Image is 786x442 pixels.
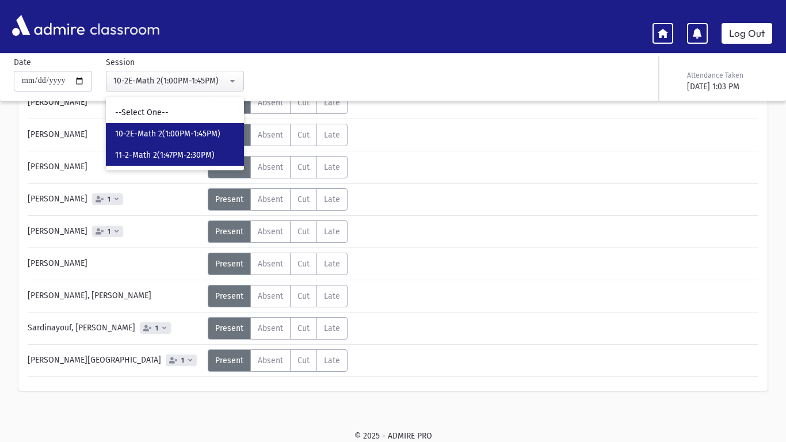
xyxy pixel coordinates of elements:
[153,325,161,332] span: 1
[22,285,208,307] div: [PERSON_NAME], [PERSON_NAME]
[215,227,243,237] span: Present
[215,356,243,365] span: Present
[208,220,348,243] div: AttTypes
[297,259,310,269] span: Cut
[22,317,208,340] div: Sardinayouf, [PERSON_NAME]
[324,130,340,140] span: Late
[106,71,244,92] button: 10-2E-Math 2(1:00PM-1:45PM)
[687,81,770,93] div: [DATE] 1:03 PM
[215,259,243,269] span: Present
[258,195,283,204] span: Absent
[297,356,310,365] span: Cut
[208,188,348,211] div: AttTypes
[22,156,208,178] div: [PERSON_NAME]
[208,156,348,178] div: AttTypes
[324,98,340,108] span: Late
[208,124,348,146] div: AttTypes
[113,75,227,87] div: 10-2E-Math 2(1:00PM-1:45PM)
[258,356,283,365] span: Absent
[115,107,169,119] span: --Select One--
[258,162,283,172] span: Absent
[14,56,31,68] label: Date
[87,10,160,41] span: classroom
[297,130,310,140] span: Cut
[22,124,208,146] div: [PERSON_NAME]
[22,349,208,372] div: [PERSON_NAME][GEOGRAPHIC_DATA]
[115,150,215,161] span: 11-2-Math 2(1:47PM-2:30PM)
[324,195,340,204] span: Late
[324,227,340,237] span: Late
[258,291,283,301] span: Absent
[258,323,283,333] span: Absent
[22,253,208,275] div: [PERSON_NAME]
[179,357,186,364] span: 1
[258,98,283,108] span: Absent
[22,92,208,114] div: [PERSON_NAME]
[687,70,770,81] div: Attendance Taken
[215,291,243,301] span: Present
[297,162,310,172] span: Cut
[297,323,310,333] span: Cut
[9,12,87,39] img: AdmirePro
[208,349,348,372] div: AttTypes
[106,56,135,68] label: Session
[324,162,340,172] span: Late
[115,128,220,140] span: 10-2E-Math 2(1:00PM-1:45PM)
[297,98,310,108] span: Cut
[215,323,243,333] span: Present
[258,227,283,237] span: Absent
[105,228,113,235] span: 1
[208,285,348,307] div: AttTypes
[324,259,340,269] span: Late
[22,188,208,211] div: [PERSON_NAME]
[208,253,348,275] div: AttTypes
[297,227,310,237] span: Cut
[215,195,243,204] span: Present
[297,195,310,204] span: Cut
[324,291,340,301] span: Late
[258,130,283,140] span: Absent
[105,196,113,203] span: 1
[324,356,340,365] span: Late
[258,259,283,269] span: Absent
[297,291,310,301] span: Cut
[324,323,340,333] span: Late
[722,23,772,44] a: Log Out
[18,430,768,442] div: © 2025 - ADMIRE PRO
[208,317,348,340] div: AttTypes
[22,220,208,243] div: [PERSON_NAME]
[208,92,348,114] div: AttTypes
